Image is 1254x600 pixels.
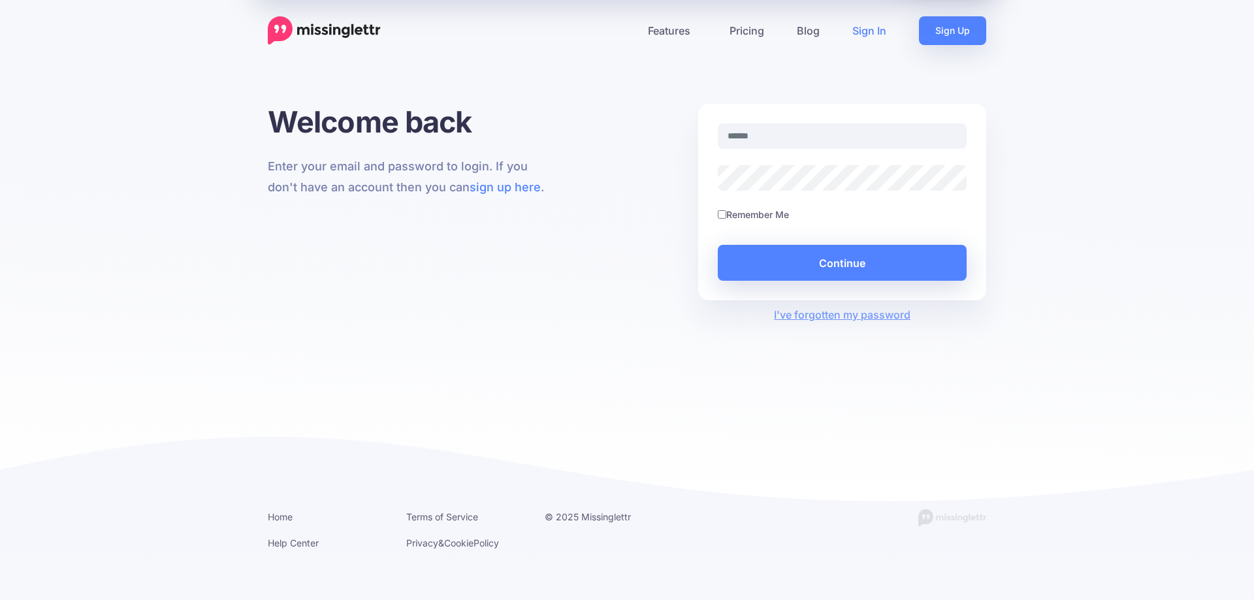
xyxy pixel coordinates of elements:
[780,16,836,45] a: Blog
[268,537,319,548] a: Help Center
[268,104,556,140] h1: Welcome back
[406,535,525,551] li: & Policy
[470,180,541,194] a: sign up here
[545,509,664,525] li: © 2025 Missinglettr
[726,207,789,222] label: Remember Me
[632,16,713,45] a: Features
[718,245,967,281] button: Continue
[406,511,478,522] a: Terms of Service
[919,16,986,45] a: Sign Up
[774,308,910,321] a: I've forgotten my password
[713,16,780,45] a: Pricing
[268,511,293,522] a: Home
[836,16,903,45] a: Sign In
[444,537,474,548] a: Cookie
[268,156,556,198] p: Enter your email and password to login. If you don't have an account then you can .
[406,537,438,548] a: Privacy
